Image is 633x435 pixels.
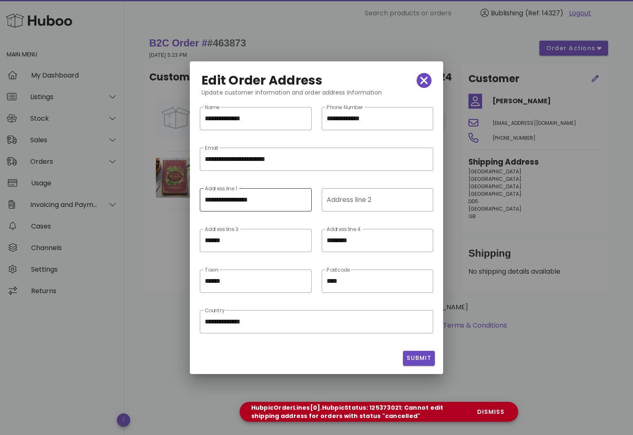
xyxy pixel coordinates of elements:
[205,145,218,151] label: Email
[195,88,438,104] div: Update customer information and order address information
[470,403,511,420] button: dismiss
[406,354,432,362] span: Submit
[476,408,504,416] span: dismiss
[205,267,218,273] label: Town
[205,226,238,233] label: Address line 3
[201,74,323,87] h2: Edit Order Address
[205,104,219,111] label: Name
[205,186,237,192] label: Address line 1
[205,308,225,314] label: Country
[327,267,350,273] label: Postcode
[327,104,364,111] label: Phone Number
[403,351,435,366] button: Submit
[327,226,361,233] label: Address line 4
[246,403,470,420] div: HubpicOrderLines[0].HubpicStatus: 125373021: Cannot edit shipping address for orders with status ...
